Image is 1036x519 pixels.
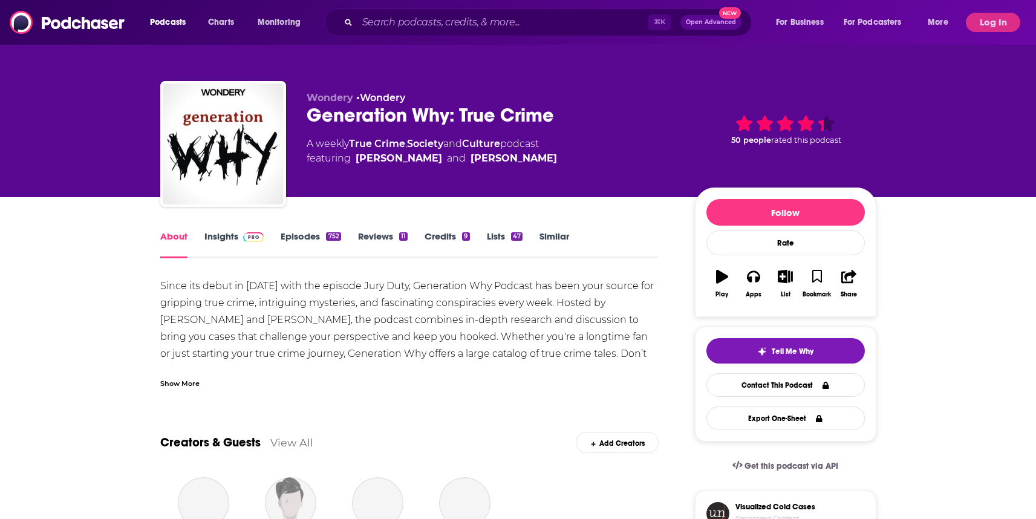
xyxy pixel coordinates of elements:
[399,232,408,241] div: 11
[695,92,876,167] div: 50 peoplerated this podcast
[150,14,186,31] span: Podcasts
[803,291,831,298] div: Bookmark
[801,262,833,305] button: Bookmark
[719,7,741,19] span: New
[258,14,301,31] span: Monitoring
[357,13,648,32] input: Search podcasts, credits, & more...
[844,14,902,31] span: For Podcasters
[767,13,839,32] button: open menu
[307,137,557,166] div: A weekly podcast
[336,8,763,36] div: Search podcasts, credits, & more...
[539,230,569,258] a: Similar
[576,432,659,453] div: Add Creators
[833,262,864,305] button: Share
[243,232,264,242] img: Podchaser Pro
[471,151,557,166] a: Justin Evans
[204,230,264,258] a: InsightsPodchaser Pro
[160,435,261,450] a: Creators & Guests
[648,15,671,30] span: ⌘ K
[307,151,557,166] span: featuring
[307,92,353,103] span: Wondery
[757,347,767,356] img: tell me why sparkle
[776,14,824,31] span: For Business
[358,230,408,258] a: Reviews11
[680,15,741,30] button: Open AdvancedNew
[160,230,187,258] a: About
[746,291,761,298] div: Apps
[142,13,201,32] button: open menu
[10,11,126,34] img: Podchaser - Follow, Share and Rate Podcasts
[772,347,813,356] span: Tell Me Why
[735,502,815,512] h3: Visualized Cold Cases
[200,13,241,32] a: Charts
[738,262,769,305] button: Apps
[723,451,849,481] a: Get this podcast via API
[686,19,736,25] span: Open Advanced
[447,151,466,166] span: and
[208,14,234,31] span: Charts
[715,291,728,298] div: Play
[405,138,407,149] span: ,
[349,138,405,149] a: True Crime
[928,14,948,31] span: More
[356,92,405,103] span: •
[731,135,771,145] span: 50 people
[356,151,442,166] a: Aaron Habel
[769,262,801,305] button: List
[706,406,865,430] button: Export One-Sheet
[425,230,469,258] a: Credits9
[706,373,865,397] a: Contact This Podcast
[706,230,865,255] div: Rate
[281,230,340,258] a: Episodes752
[249,13,316,32] button: open menu
[706,199,865,226] button: Follow
[706,338,865,364] button: tell me why sparkleTell Me Why
[487,230,523,258] a: Lists47
[163,83,284,204] img: Generation Why: True Crime
[326,232,340,241] div: 752
[841,291,857,298] div: Share
[706,262,738,305] button: Play
[270,436,313,449] a: View All
[744,461,838,471] span: Get this podcast via API
[919,13,963,32] button: open menu
[511,232,523,241] div: 47
[781,291,790,298] div: List
[462,138,500,149] a: Culture
[771,135,841,145] span: rated this podcast
[360,92,405,103] a: Wondery
[443,138,462,149] span: and
[966,13,1020,32] button: Log In
[160,278,659,447] div: Since its debut in [DATE] with the episode Jury Duty, Generation Why Podcast has been your source...
[462,232,469,241] div: 9
[407,138,443,149] a: Society
[836,13,919,32] button: open menu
